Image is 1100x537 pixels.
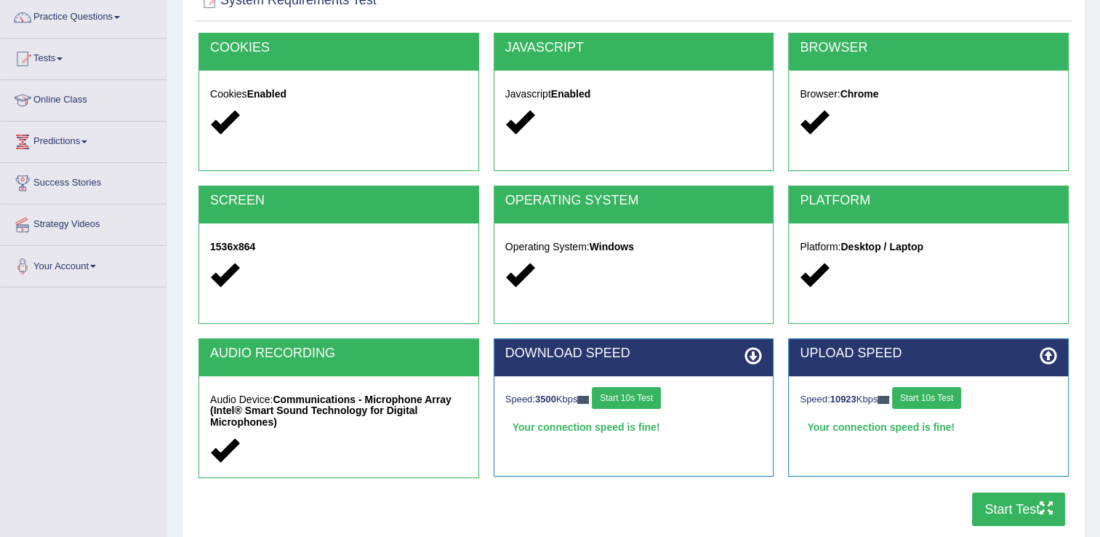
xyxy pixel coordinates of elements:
h2: UPLOAD SPEED [800,346,1057,361]
a: Your Account [1,246,166,282]
div: Your connection speed is fine! [505,416,763,438]
img: ajax-loader-fb-connection.gif [577,396,589,404]
a: Strategy Videos [1,204,166,241]
strong: Communications - Microphone Array (Intel® Smart Sound Technology for Digital Microphones) [210,394,451,428]
h2: DOWNLOAD SPEED [505,346,763,361]
div: Speed: Kbps [800,387,1057,413]
h5: Operating System: [505,242,763,252]
h5: Audio Device: [210,394,467,428]
h5: Cookies [210,89,467,100]
h2: SCREEN [210,194,467,208]
strong: Enabled [551,88,590,100]
a: Predictions [1,122,166,158]
button: Start Test [972,493,1065,526]
strong: Desktop / Laptop [840,241,923,252]
h2: PLATFORM [800,194,1057,208]
h2: AUDIO RECORDING [210,346,467,361]
strong: 3500 [535,394,556,405]
h2: COOKIES [210,41,467,55]
h5: Platform: [800,242,1057,252]
a: Online Class [1,80,166,116]
button: Start 10s Test [892,387,961,409]
div: Speed: Kbps [505,387,763,413]
h2: OPERATING SYSTEM [505,194,763,208]
a: Success Stories [1,163,166,199]
h5: Browser: [800,89,1057,100]
div: Your connection speed is fine! [800,416,1057,438]
strong: 1536x864 [210,241,255,252]
strong: Chrome [840,88,879,100]
a: Tests [1,39,166,75]
h2: BROWSER [800,41,1057,55]
h5: Javascript [505,89,763,100]
button: Start 10s Test [592,387,661,409]
img: ajax-loader-fb-connection.gif [878,396,889,404]
strong: Enabled [247,88,286,100]
strong: Windows [590,241,634,252]
h2: JAVASCRIPT [505,41,763,55]
strong: 10923 [830,394,856,405]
